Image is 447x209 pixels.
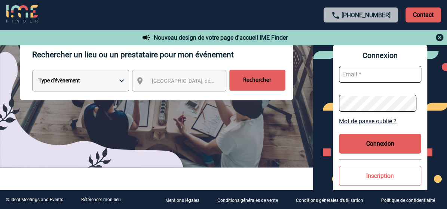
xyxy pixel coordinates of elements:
a: [PHONE_NUMBER] [342,12,391,19]
a: Référencer mon lieu [81,197,121,202]
span: [GEOGRAPHIC_DATA], département, région... [152,78,256,84]
a: Conditions générales d'utilisation [290,196,375,203]
span: Connexion [339,51,421,60]
img: call-24-px.png [331,11,340,20]
a: Politique de confidentialité [375,196,447,203]
div: © Ideal Meetings and Events [6,197,63,202]
p: Conditions générales d'utilisation [296,198,363,203]
a: Mot de passe oublié ? [339,118,421,125]
p: Rechercher un lieu ou un prestataire pour mon événement [32,40,285,70]
p: Mentions légales [165,198,199,203]
button: Inscription [339,166,421,186]
p: Conditions générales de vente [217,198,278,203]
button: Connexion [339,134,421,154]
input: Rechercher [229,70,285,91]
p: Contact [405,7,441,22]
a: Mentions légales [159,196,211,203]
a: Conditions générales de vente [211,196,290,203]
input: Email * [339,66,421,83]
p: Politique de confidentialité [381,198,435,203]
